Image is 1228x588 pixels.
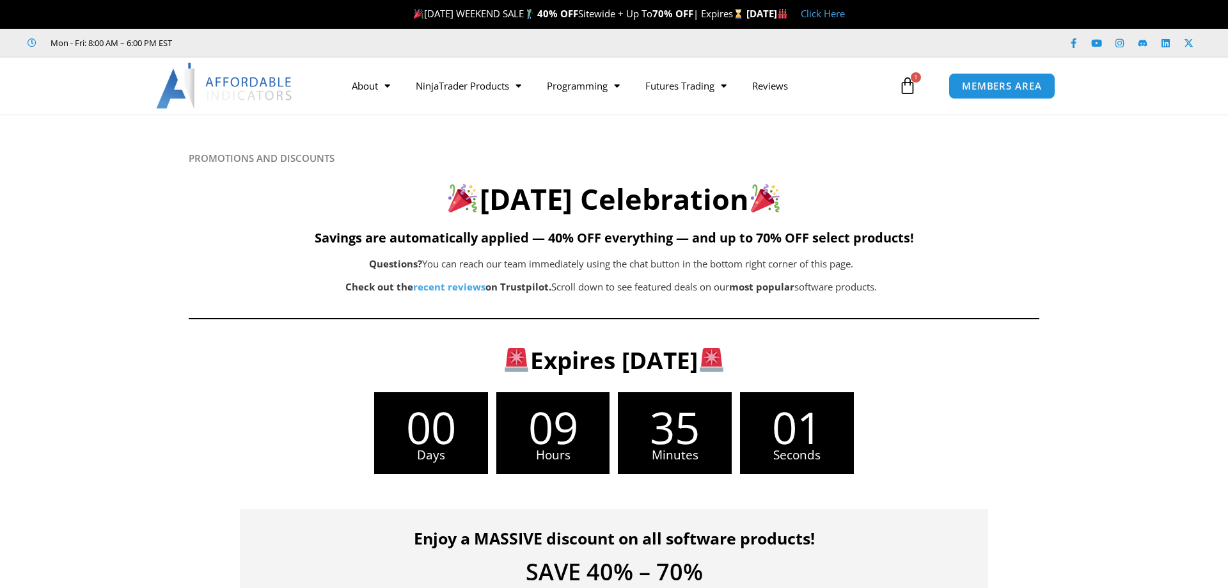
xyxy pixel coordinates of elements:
strong: Check out the on Trustpilot. [345,280,551,293]
img: 🏭 [778,9,787,19]
p: Scroll down to see featured deals on our software products. [253,278,970,296]
img: 🎉 [448,184,477,212]
span: 01 [740,405,854,449]
nav: Menu [339,71,895,100]
a: 1 [879,67,936,104]
iframe: Customer reviews powered by Trustpilot [190,36,382,49]
img: 🏌️‍♂️ [524,9,534,19]
h4: Enjoy a MASSIVE discount on all software products! [259,528,969,548]
span: Mon - Fri: 8:00 AM – 6:00 PM EST [47,35,172,51]
span: MEMBERS AREA [962,81,1042,91]
span: 1 [911,72,921,83]
h3: Expires [DATE] [256,345,972,376]
span: [DATE] WEEKEND SALE Sitewide + Up To | Expires [411,7,746,20]
a: NinjaTrader Products [403,71,534,100]
img: 🚨 [505,348,528,372]
a: Click Here [801,7,845,20]
span: 35 [618,405,732,449]
span: 00 [374,405,488,449]
img: 🚨 [700,348,723,372]
b: most popular [729,280,794,293]
a: MEMBERS AREA [949,73,1055,99]
img: ⌛ [734,9,743,19]
a: Programming [534,71,633,100]
h5: Savings are automatically applied — 40% OFF everything — and up to 70% OFF select products! [189,230,1039,246]
span: Seconds [740,449,854,461]
strong: 40% OFF [537,7,578,20]
a: Reviews [739,71,801,100]
img: 🎉 [751,184,780,212]
strong: [DATE] [746,7,788,20]
span: 09 [496,405,610,449]
b: Questions? [369,257,422,270]
span: Hours [496,449,610,461]
a: About [339,71,403,100]
span: Days [374,449,488,461]
span: Minutes [618,449,732,461]
a: recent reviews [413,280,485,293]
h6: PROMOTIONS AND DISCOUNTS [189,152,1039,164]
p: You can reach our team immediately using the chat button in the bottom right corner of this page. [253,255,970,273]
h2: [DATE] Celebration [189,180,1039,218]
a: Futures Trading [633,71,739,100]
h4: SAVE 40% – 70% [259,560,969,584]
img: LogoAI | Affordable Indicators – NinjaTrader [156,63,294,109]
strong: 70% OFF [652,7,693,20]
img: 🎉 [414,9,423,19]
